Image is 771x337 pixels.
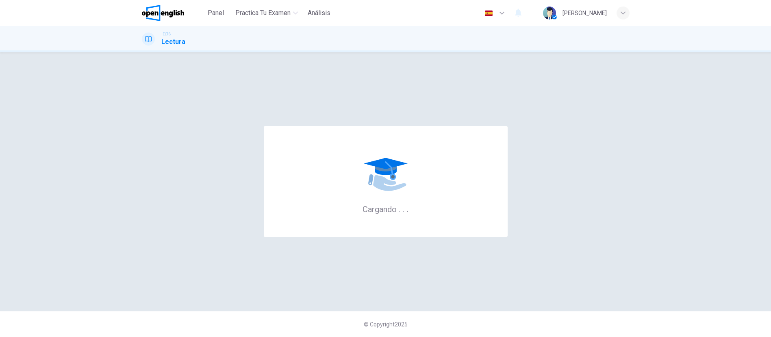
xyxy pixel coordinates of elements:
img: OpenEnglish logo [142,5,185,21]
span: © Copyright 2025 [364,321,408,328]
span: Panel [208,8,224,18]
div: [PERSON_NAME] [563,8,607,18]
span: IELTS [161,31,171,37]
img: Profile picture [543,7,556,20]
img: es [484,10,494,16]
button: Análisis [304,6,334,20]
h6: . [406,202,409,215]
button: Practica tu examen [232,6,301,20]
h6: Cargando [363,204,409,214]
h1: Lectura [161,37,185,47]
span: Practica tu examen [235,8,291,18]
button: Panel [203,6,229,20]
span: Análisis [308,8,330,18]
a: OpenEnglish logo [142,5,203,21]
h6: . [398,202,401,215]
h6: . [402,202,405,215]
